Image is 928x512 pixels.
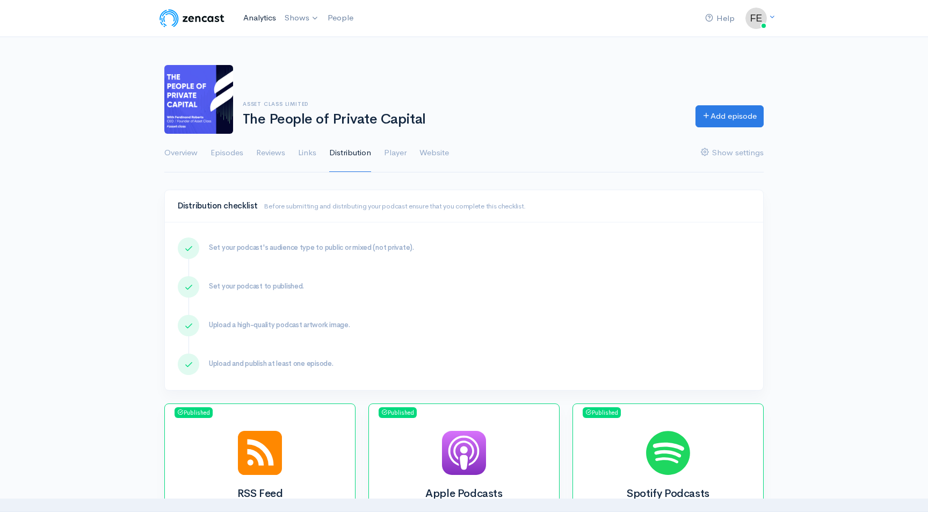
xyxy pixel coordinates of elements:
a: Reviews [256,134,285,172]
a: Website [419,134,449,172]
img: Apple Podcasts logo [442,431,486,475]
span: Published [379,407,417,418]
a: Overview [164,134,198,172]
a: Analytics [239,6,280,30]
a: Episodes [211,134,243,172]
a: Distribution [329,134,371,172]
span: Set your podcast's audience type to public or mixed (not private). [209,243,414,252]
h4: Distribution checklist [178,201,750,211]
a: Shows [280,6,323,30]
h6: Asset Class Limited [243,101,683,107]
h2: Spotify Podcasts [586,488,750,500]
a: Show settings [701,134,764,172]
a: Add episode [695,105,764,127]
a: Player [384,134,407,172]
span: Upload a high-quality podcast artwork image. [209,320,350,329]
a: Links [298,134,316,172]
span: Set your podcast to published. [209,282,304,291]
span: Upload and publish at least one episode. [209,359,334,368]
small: Before submitting and distributing your podcast ensure that you complete this checklist. [264,201,526,211]
a: People [323,6,358,30]
img: Spotify Podcasts logo [646,431,690,475]
h2: RSS Feed [178,488,342,500]
span: Published [175,407,213,418]
span: Published [583,407,621,418]
h1: The People of Private Capital [243,112,683,127]
img: RSS Feed logo [238,431,282,475]
img: ... [745,8,767,29]
img: ZenCast Logo [158,8,226,29]
a: Help [701,7,739,30]
h2: Apple Podcasts [382,488,546,500]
